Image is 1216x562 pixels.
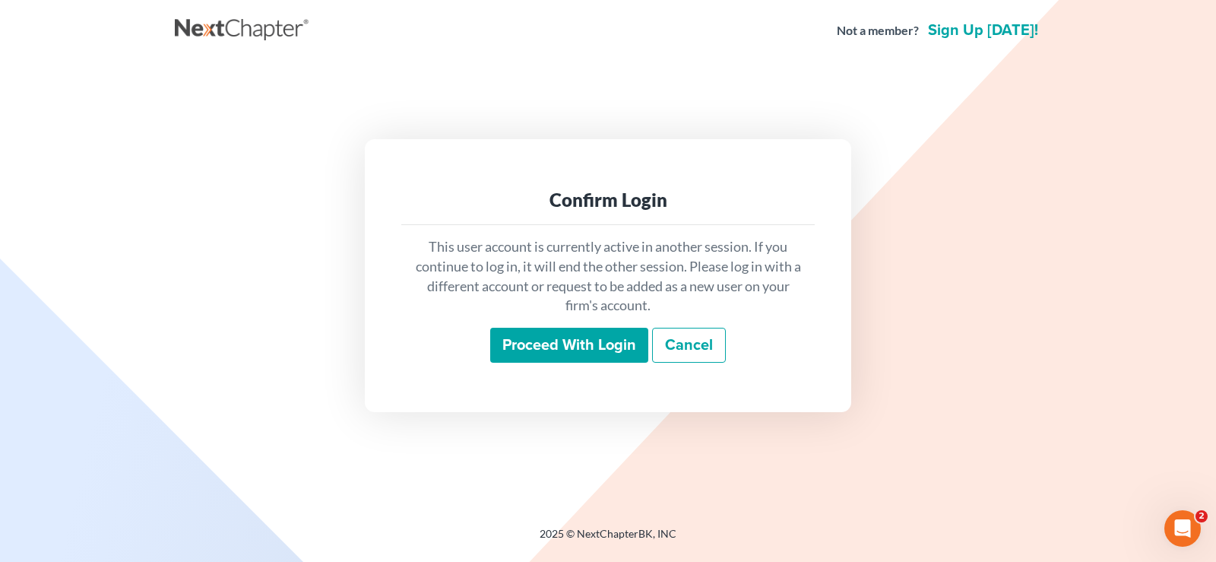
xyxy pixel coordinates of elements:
iframe: Intercom live chat [1164,510,1201,547]
strong: Not a member? [837,22,919,40]
div: Confirm Login [413,188,803,212]
p: This user account is currently active in another session. If you continue to log in, it will end ... [413,237,803,316]
a: Sign up [DATE]! [925,23,1041,38]
span: 2 [1195,510,1208,522]
a: Cancel [652,328,726,363]
input: Proceed with login [490,328,648,363]
div: 2025 © NextChapterBK, INC [175,526,1041,554]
